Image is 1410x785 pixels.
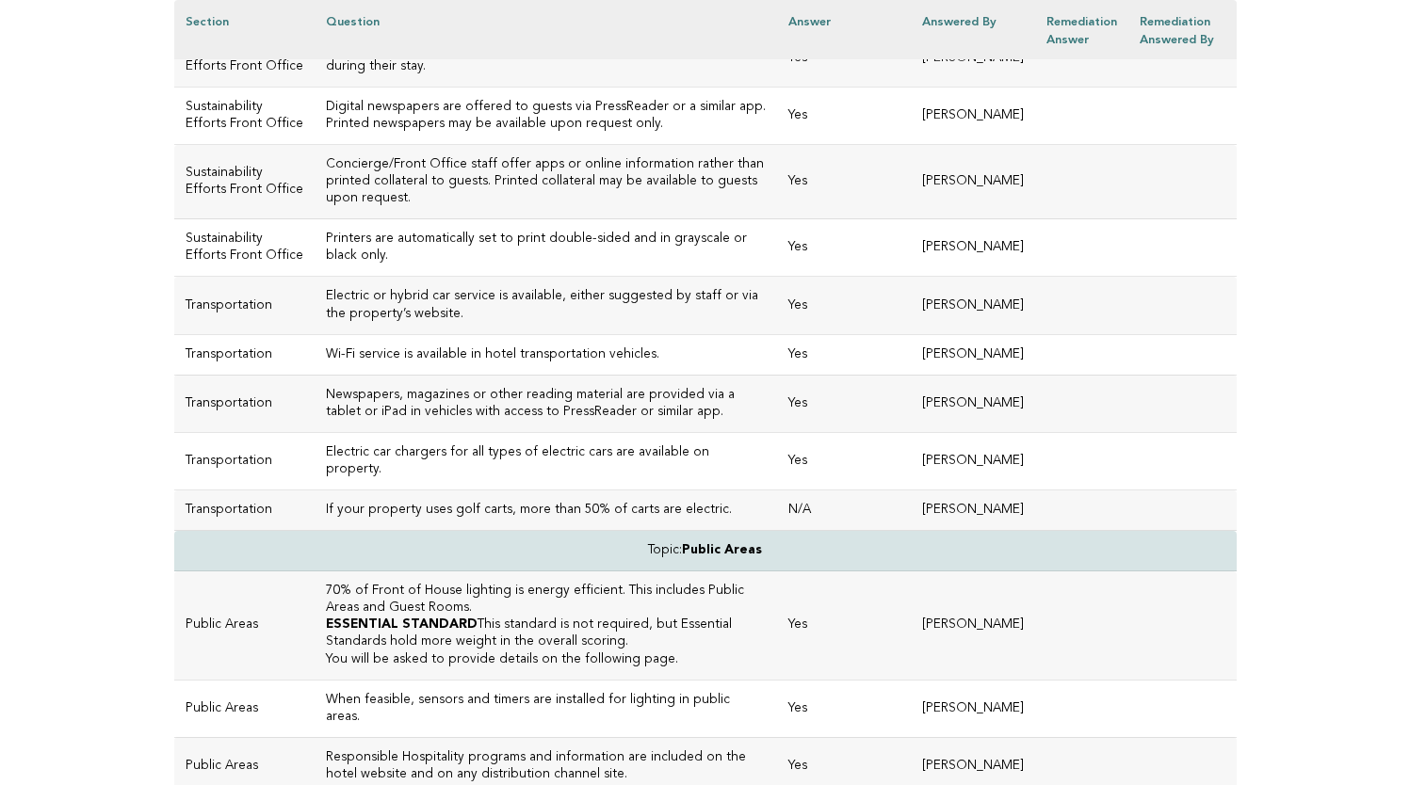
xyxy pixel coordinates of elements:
[911,680,1035,737] td: [PERSON_NAME]
[174,531,1237,571] td: Topic:
[326,617,767,650] p: This standard is not required, but Essential Standards hold more weight in the overall scoring.
[326,99,767,133] h3: Digital newspapers are offered to guests via PressReader or a similar app. Printed newspapers may...
[326,156,767,207] h3: Concierge/Front Office staff offer apps or online information rather than printed collateral to g...
[777,277,911,334] td: Yes
[911,490,1035,531] td: [PERSON_NAME]
[777,145,911,219] td: Yes
[777,219,911,277] td: Yes
[326,749,767,783] h3: Responsible Hospitality programs and information are included on the hotel website and on any dis...
[326,651,767,668] p: You will be asked to provide details on the following page.
[777,87,911,144] td: Yes
[326,444,767,478] h3: Electric car chargers for all types of electric cars are available on property.
[911,334,1035,375] td: [PERSON_NAME]
[326,387,767,421] h3: Newspapers, magazines or other reading material are provided via a tablet or iPad in vehicles wit...
[174,277,315,334] td: Transportation
[777,680,911,737] td: Yes
[174,375,315,432] td: Transportation
[911,145,1035,219] td: [PERSON_NAME]
[326,583,767,617] h3: 70% of Front of House lighting is energy efficient. This includes Public Areas and Guest Rooms.
[777,334,911,375] td: Yes
[911,87,1035,144] td: [PERSON_NAME]
[777,571,911,680] td: Yes
[911,375,1035,432] td: [PERSON_NAME]
[911,219,1035,277] td: [PERSON_NAME]
[174,145,315,219] td: Sustainability Efforts Front Office
[326,288,767,322] h3: Electric or hybrid car service is available, either suggested by staff or via the property’s webs...
[174,571,315,680] td: Public Areas
[326,618,478,631] strong: ESSENTIAL STANDARD
[326,231,767,264] h3: Printers are automatically set to print double-sided and in grayscale or black only.
[777,490,911,531] td: N/A
[174,334,315,375] td: Transportation
[174,490,315,531] td: Transportation
[174,432,315,489] td: Transportation
[777,432,911,489] td: Yes
[174,87,315,144] td: Sustainability Efforts Front Office
[174,680,315,737] td: Public Areas
[911,571,1035,680] td: [PERSON_NAME]
[326,346,767,363] h3: Wi-Fi service is available in hotel transportation vehicles.
[326,502,767,519] h3: If your property uses golf carts, more than 50% of carts are electric.
[174,219,315,277] td: Sustainability Efforts Front Office
[911,432,1035,489] td: [PERSON_NAME]
[682,544,762,556] strong: Public Areas
[326,692,767,726] h3: When feasible, sensors and timers are installed for lighting in public areas.
[777,375,911,432] td: Yes
[911,277,1035,334] td: [PERSON_NAME]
